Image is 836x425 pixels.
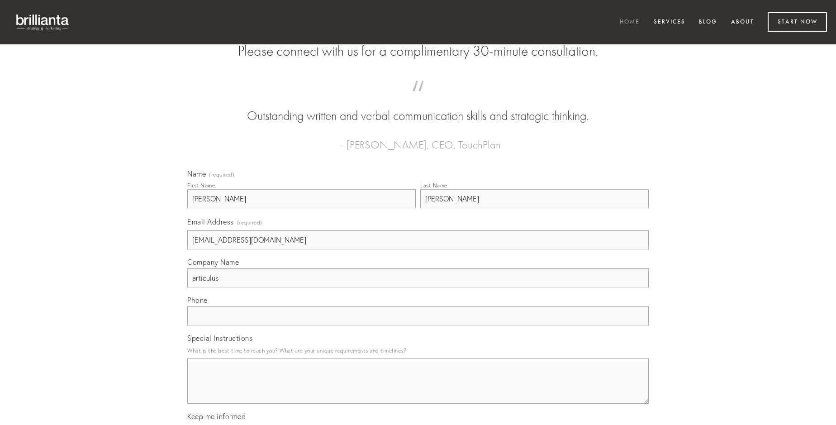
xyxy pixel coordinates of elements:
[187,344,649,357] p: What is the best time to reach you? What are your unique requirements and timelines?
[648,15,691,30] a: Services
[725,15,760,30] a: About
[187,217,234,226] span: Email Address
[614,15,646,30] a: Home
[187,258,239,267] span: Company Name
[9,9,77,35] img: brillianta - research, strategy, marketing
[202,90,634,125] blockquote: Outstanding written and verbal communication skills and strategic thinking.
[693,15,723,30] a: Blog
[768,12,827,32] a: Start Now
[202,90,634,107] span: “
[187,334,252,343] span: Special Instructions
[187,182,215,189] div: First Name
[202,125,634,154] figcaption: — [PERSON_NAME], CEO, TouchPlan
[420,182,447,189] div: Last Name
[187,412,246,421] span: Keep me informed
[187,169,206,178] span: Name
[209,172,234,177] span: (required)
[237,216,262,229] span: (required)
[187,296,208,305] span: Phone
[187,43,649,60] h2: Please connect with us for a complimentary 30-minute consultation.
